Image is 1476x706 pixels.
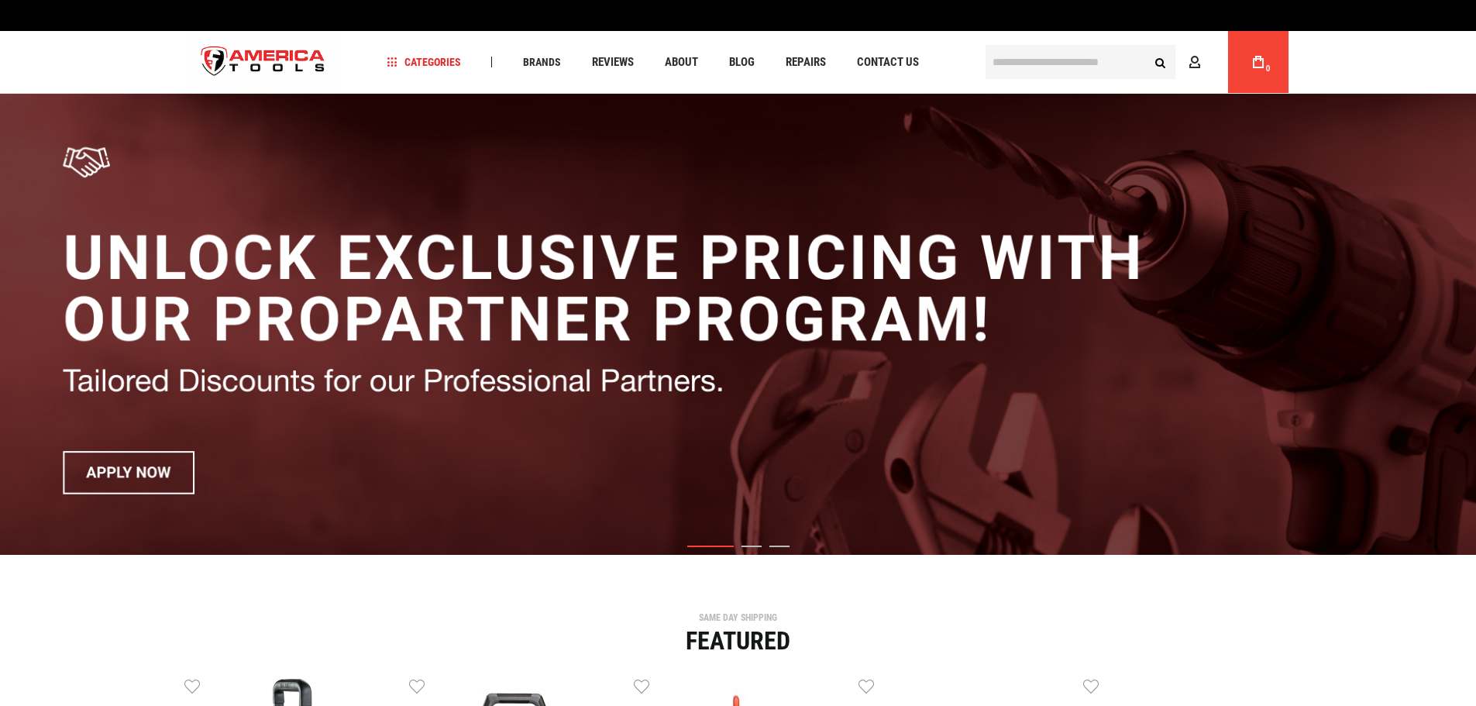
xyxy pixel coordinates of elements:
span: Blog [729,57,755,68]
a: Categories [380,52,468,73]
a: 0 [1244,31,1273,93]
span: Repairs [786,57,826,68]
img: America Tools [188,33,339,91]
span: Brands [523,57,561,67]
a: Repairs [779,52,833,73]
a: Blog [722,52,762,73]
span: Categories [387,57,461,67]
span: 0 [1266,64,1271,73]
a: store logo [188,33,339,91]
a: Brands [516,52,568,73]
a: Reviews [585,52,641,73]
a: About [658,52,705,73]
span: Contact Us [857,57,919,68]
span: Reviews [592,57,634,68]
button: Search [1146,47,1175,77]
div: Featured [184,629,1292,653]
span: About [665,57,698,68]
a: Contact Us [850,52,926,73]
div: SAME DAY SHIPPING [184,613,1292,622]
